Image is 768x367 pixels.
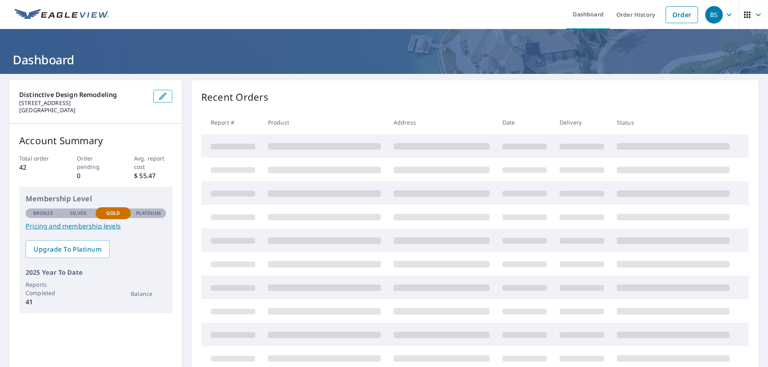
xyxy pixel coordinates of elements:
p: Recent Orders [201,90,268,104]
p: Bronze [33,210,53,217]
p: [STREET_ADDRESS] [19,99,147,107]
h1: Dashboard [10,52,758,68]
p: Reports Completed [26,280,61,297]
p: Account Summary [19,133,172,148]
p: Total order [19,154,58,163]
th: Delivery [553,111,610,134]
p: Membership Level [26,193,166,204]
p: 42 [19,163,58,172]
p: Silver [70,210,87,217]
th: Date [496,111,553,134]
p: 41 [26,297,61,307]
p: Balance [131,290,166,298]
th: Product [262,111,387,134]
a: Order [666,6,698,23]
p: Gold [106,210,120,217]
p: Avg. report cost [134,154,172,171]
p: [GEOGRAPHIC_DATA] [19,107,147,114]
span: Upgrade To Platinum [32,245,103,254]
a: Upgrade To Platinum [26,240,110,258]
p: Platinum [136,210,161,217]
div: BS [705,6,723,24]
p: Distinctive Design Remodeling [19,90,147,99]
th: Address [387,111,496,134]
p: 0 [77,171,115,181]
p: 2025 Year To Date [26,268,166,277]
img: EV Logo [14,9,109,21]
p: Order pending [77,154,115,171]
p: $ 55.47 [134,171,172,181]
th: Report # [201,111,262,134]
a: Pricing and membership levels [26,221,166,231]
th: Status [610,111,736,134]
